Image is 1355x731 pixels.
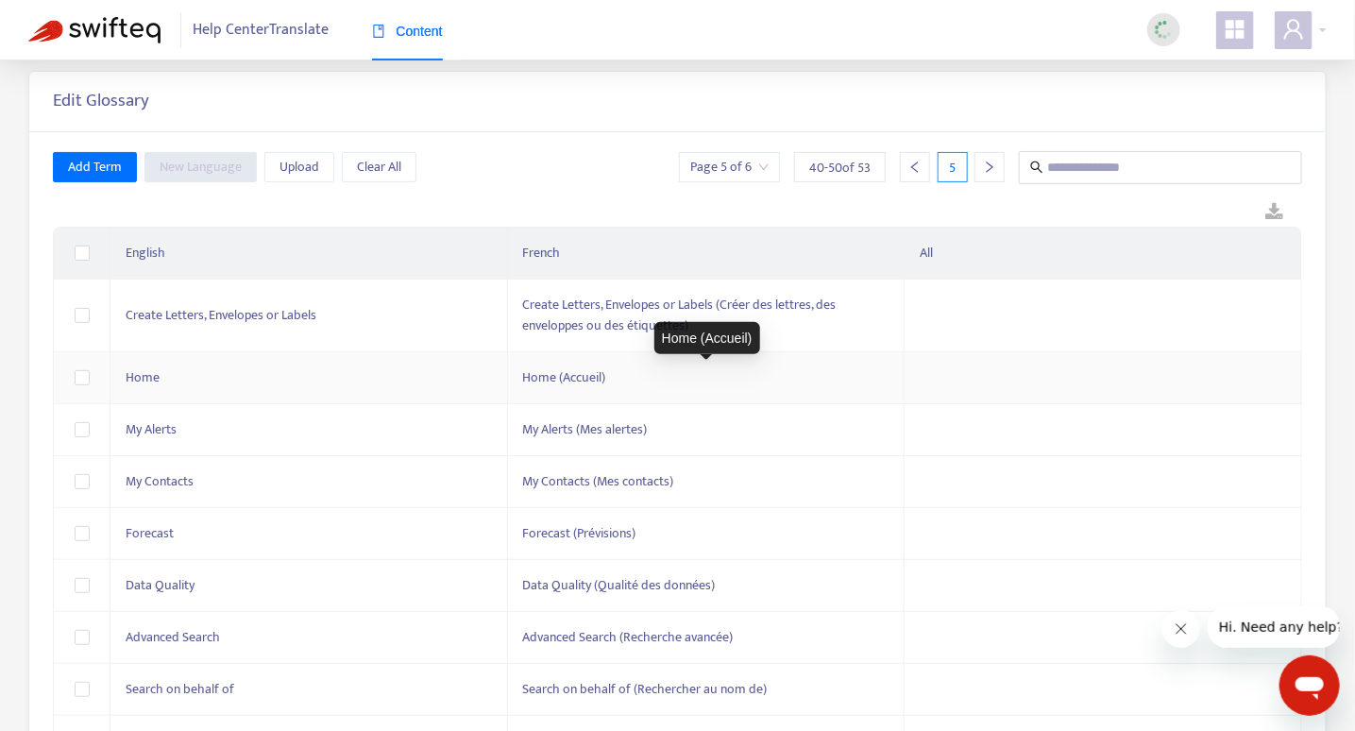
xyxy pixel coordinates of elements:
[938,152,968,182] div: 5
[372,24,443,39] span: Content
[905,228,1302,280] th: All
[523,626,734,648] span: Advanced Search (Recherche avancée)
[126,366,160,388] span: Home
[279,157,319,178] span: Upload
[126,574,195,596] span: Data Quality
[126,418,177,440] span: My Alerts
[68,157,122,178] span: Add Term
[126,304,316,326] span: Create Letters, Envelopes or Labels
[523,418,648,440] span: My Alerts (Mes alertes)
[908,161,922,174] span: left
[126,626,220,648] span: Advanced Search
[1152,18,1176,42] img: sync_loading.0b5143dde30e3a21642e.gif
[1224,18,1246,41] span: appstore
[144,152,257,182] button: New Language
[53,152,137,182] button: Add Term
[1282,18,1305,41] span: user
[1279,655,1340,716] iframe: Button to launch messaging window
[523,522,636,544] span: Forecast (Prévisions)
[523,678,768,700] span: Search on behalf of (Rechercher au nom de)
[372,25,385,38] span: book
[11,13,136,28] span: Hi. Need any help?
[523,470,674,492] span: My Contacts (Mes contacts)
[126,522,174,544] span: Forecast
[264,152,334,182] button: Upload
[110,228,508,280] th: English
[508,228,906,280] th: French
[1162,610,1200,648] iframe: Close message
[194,12,330,48] span: Help Center Translate
[1208,606,1340,648] iframe: Message from company
[28,17,161,43] img: Swifteq
[654,322,760,354] div: Home (Accueil)
[983,161,996,174] span: right
[523,366,606,388] span: Home (Accueil)
[1030,161,1043,174] span: search
[523,574,716,596] span: Data Quality (Qualité des données)
[523,294,837,336] span: Create Letters, Envelopes or Labels (Créer des lettres, des enveloppes ou des étiquettes)
[809,158,871,178] span: 40 - 50 of 53
[126,678,234,700] span: Search on behalf of
[357,157,401,178] span: Clear All
[342,152,416,182] button: Clear All
[53,91,149,112] h5: Edit Glossary
[126,470,194,492] span: My Contacts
